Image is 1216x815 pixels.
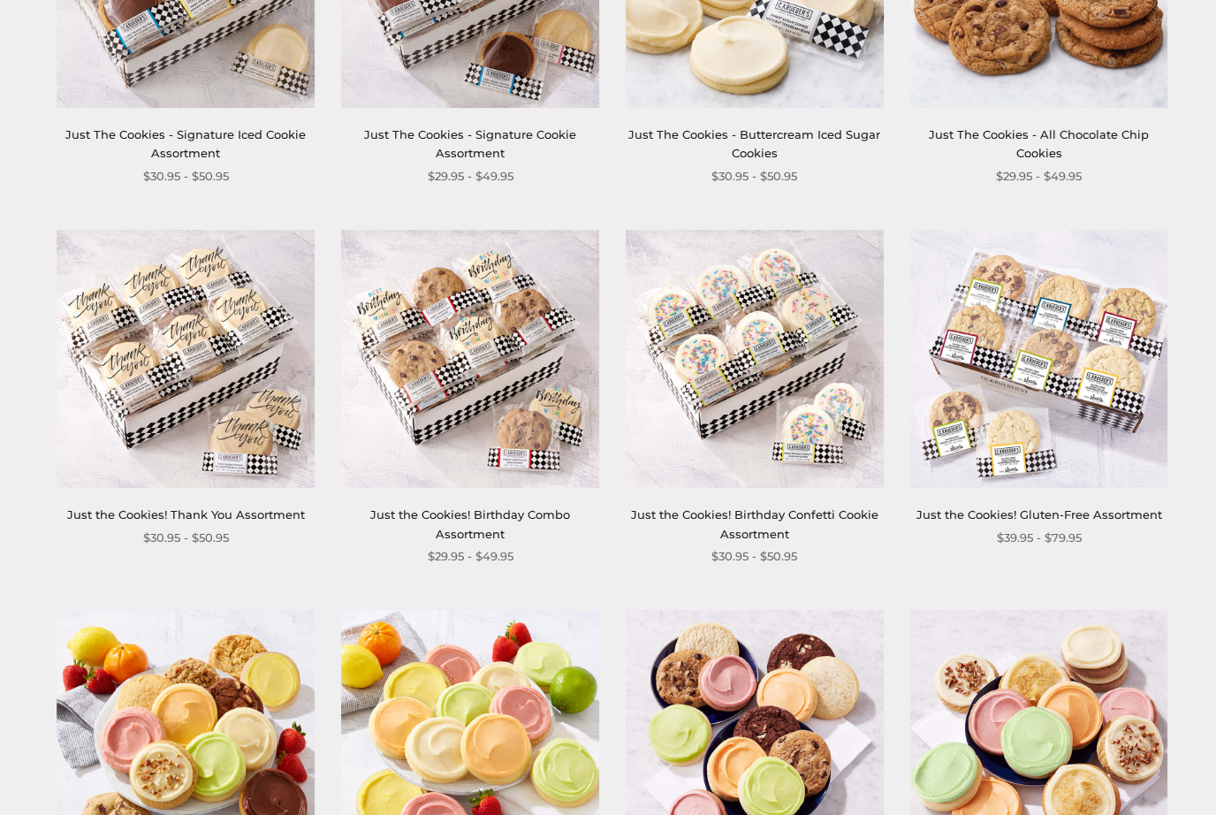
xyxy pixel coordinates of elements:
img: Just the Cookies! Birthday Combo Assortment [341,230,599,488]
span: $30.95 - $50.95 [143,167,229,186]
span: $30.95 - $50.95 [711,167,797,186]
span: $30.95 - $50.95 [143,529,229,547]
img: Just the Cookies! Gluten-Free Assortment [910,230,1168,488]
span: $29.95 - $49.95 [996,167,1082,186]
span: $30.95 - $50.95 [711,547,797,566]
a: Just the Cookies! Birthday Combo Assortment [370,507,570,540]
a: Just The Cookies - All Chocolate Chip Cookies [929,127,1149,160]
a: Just the Cookies! Gluten-Free Assortment [916,507,1162,522]
a: Just the Cookies! Thank You Assortment [67,507,305,522]
a: Just The Cookies - Buttercream Iced Sugar Cookies [628,127,880,160]
a: Just The Cookies - Signature Cookie Assortment [364,127,576,160]
span: $29.95 - $49.95 [428,547,513,566]
span: $29.95 - $49.95 [428,167,513,186]
a: Just The Cookies - Signature Iced Cookie Assortment [65,127,306,160]
span: $39.95 - $79.95 [997,529,1082,547]
img: Just the Cookies! Thank You Assortment [57,230,315,488]
img: Just the Cookies! Birthday Confetti Cookie Assortment [626,230,884,488]
a: Just the Cookies! Birthday Confetti Cookie Assortment [631,507,878,540]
